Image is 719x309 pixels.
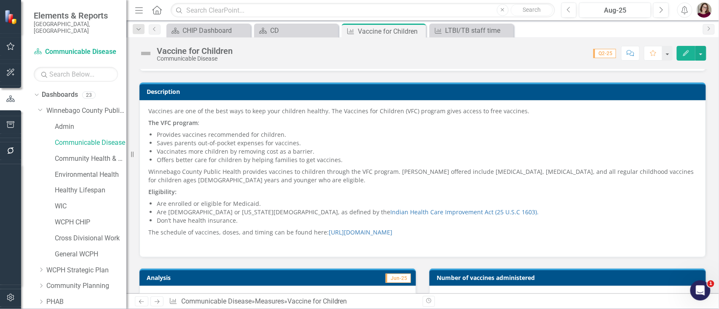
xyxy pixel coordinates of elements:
a: Communicable Disease [55,138,126,148]
li: Are [DEMOGRAPHIC_DATA] or [US_STATE][DEMOGRAPHIC_DATA], as defined by the [157,208,697,216]
div: Communicable Disease [157,56,233,62]
button: Aug-25 [579,3,651,18]
li: Provides vaccines recommended for children. [157,131,697,139]
h3: Description [147,88,702,95]
a: Cross Divisional Work [55,234,126,243]
a: WCPH CHIP [55,218,126,227]
div: LTBI/TB staff time [445,25,512,36]
span: 1 [708,280,714,287]
img: Not Defined [139,47,153,60]
img: Sarahjean Schluechtermann [697,3,712,18]
li: Vaccinates more children by removing cost as a barrier. [157,147,697,156]
a: Winnebago County Public Health [46,106,126,116]
div: CD [270,25,336,36]
input: Search ClearPoint... [171,3,555,18]
a: LTBI/TB staff time [432,25,512,36]
a: Community Health & Prevention [55,154,126,164]
a: Environmental Health [55,170,126,180]
a: CD [256,25,336,36]
li: Are enrolled or eligible for Medicaid. [157,200,697,208]
a: Community Planning [46,281,126,291]
small: [GEOGRAPHIC_DATA], [GEOGRAPHIC_DATA] [34,21,118,35]
a: WCPH Strategic Plan [46,266,126,275]
iframe: Intercom live chat [690,280,711,301]
h3: Number of vaccines administered [437,274,702,281]
div: Aug-25 [582,5,648,16]
p: Winnebago County Public Health provides vaccines to children through the VFC program. [PERSON_NAM... [148,166,697,186]
li: Don’t have health insurance. [157,216,697,225]
span: Q2-25 [593,49,616,58]
a: Healthy Lifespan [55,186,126,195]
a: Indian Health Care Improvement Act (25 U.S.C 1603). [390,208,539,216]
span: Jun-25 [386,274,411,283]
li: Offers better care for children by helping families to get vaccines. [157,156,697,164]
a: Measures [255,297,284,305]
h3: Analysis [147,274,274,281]
strong: Eligibility: [148,188,177,196]
a: Communicable Disease [34,47,118,57]
a: General WCPH [55,250,126,259]
p: Vaccines are one of the best ways to keep your children healthy. The Vaccines for Children (VFC) ... [148,107,697,117]
div: » » [169,297,416,306]
a: WIC [55,202,126,211]
input: Search Below... [34,67,118,82]
span: Search [523,6,541,13]
li: Saves parents out-of-pocket expenses for vaccines. [157,139,697,147]
div: Vaccine for Children [287,297,347,305]
span: Elements & Reports [34,11,118,21]
div: Vaccine for Children [358,26,424,37]
a: Admin [55,122,126,132]
strong: The VFC program [148,119,198,127]
div: CHIP Dashboard [182,25,249,36]
p: : [148,117,697,129]
div: 23 [82,91,96,99]
img: ClearPoint Strategy [3,9,19,25]
a: CHIP Dashboard [169,25,249,36]
a: [URL][DOMAIN_NAME] [329,228,392,236]
a: Communicable Disease [181,297,252,305]
button: Search [511,4,553,16]
a: Dashboards [42,90,78,100]
div: Vaccine for Children [157,46,233,56]
a: PHAB [46,297,126,307]
p: The schedule of vaccines, doses, and timing can be found here: [148,226,697,238]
